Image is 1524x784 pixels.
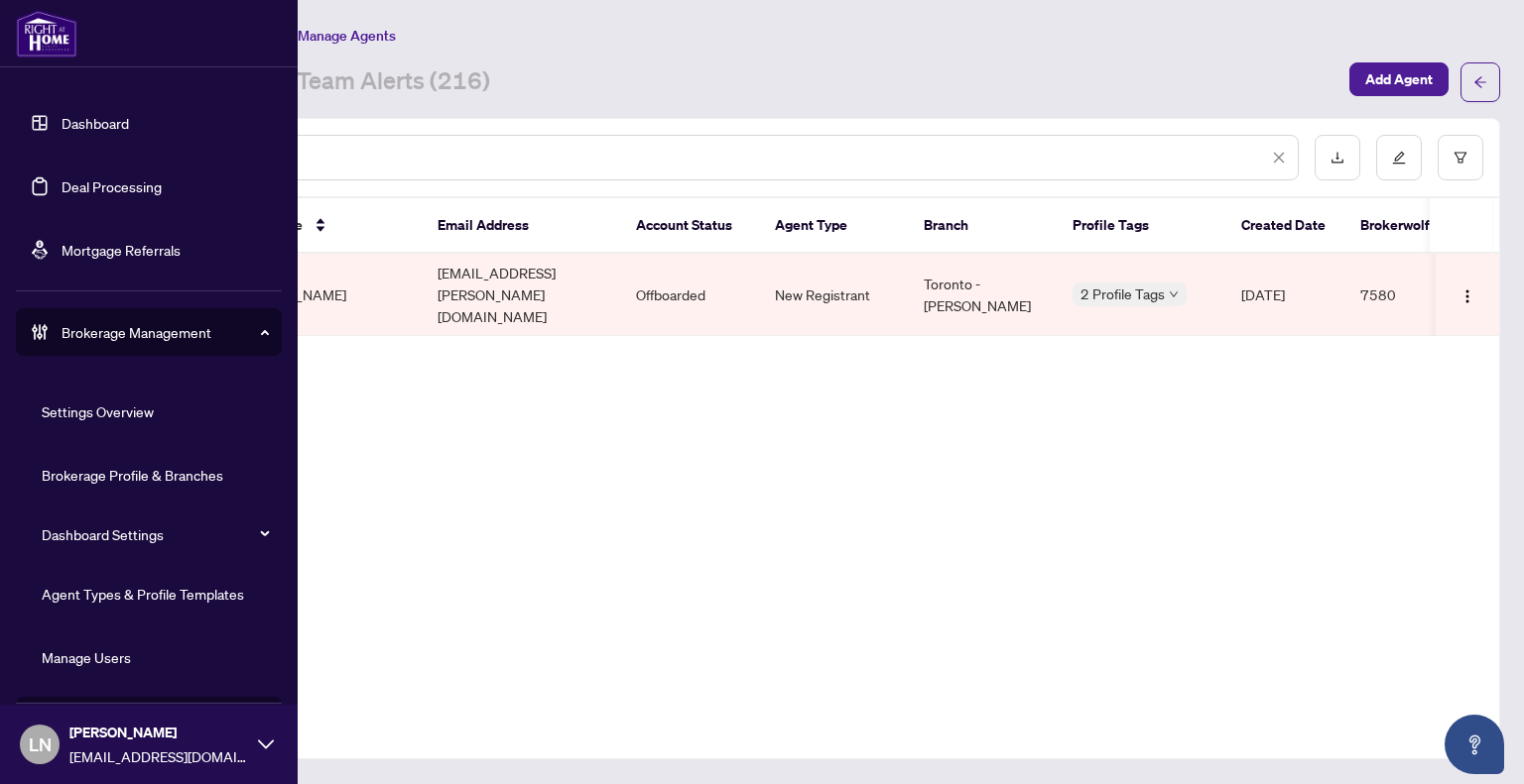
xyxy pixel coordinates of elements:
img: Logo [1460,288,1475,304]
span: Brokerage Management [62,321,268,343]
span: down [1169,289,1179,299]
th: Branch [908,198,1057,254]
span: close [1272,151,1286,165]
td: Toronto - [PERSON_NAME] [908,254,1057,336]
a: Manage Users [42,648,131,666]
button: Logo [1452,279,1483,310]
span: arrow-left [1473,75,1487,89]
span: Add Agent [1365,63,1433,95]
span: filter [1454,151,1467,165]
a: Team Alerts (216) [297,64,490,100]
button: edit [1376,135,1422,180]
a: Deal Processing [62,177,162,195]
td: New Registrant [759,254,908,336]
span: 2 Profile Tags [1080,282,1165,305]
th: Agent Type [759,198,908,254]
button: download [1315,135,1360,180]
td: [EMAIL_ADDRESS][PERSON_NAME][DOMAIN_NAME] [422,254,620,336]
a: Mortgage Referrals [62,241,181,259]
th: Profile Tags [1057,198,1225,254]
img: logo [16,10,77,57]
td: [PERSON_NAME] [223,254,422,336]
button: Open asap [1445,715,1504,774]
span: Manage Agents [298,27,396,45]
button: Add Agent [1349,62,1449,96]
span: download [1331,151,1344,165]
a: Brokerage Profile & Branches [42,466,223,484]
span: edit [1392,151,1406,165]
span: LN [29,730,52,758]
th: Account Status [620,198,759,254]
td: [DATE] [1225,254,1344,336]
a: Dashboard [62,114,129,132]
th: Brokerwolf ID [1344,198,1463,254]
a: Dashboard Settings [42,525,164,543]
th: Email Address [422,198,620,254]
span: [PERSON_NAME] [69,722,248,743]
span: [EMAIL_ADDRESS][DOMAIN_NAME] [69,745,248,767]
th: Created Date [1225,198,1344,254]
button: filter [1438,135,1483,180]
td: Offboarded [620,254,759,336]
td: 7580 [1344,254,1463,336]
th: Full Name [223,198,422,254]
a: Agent Types & Profile Templates [42,585,244,603]
a: Settings Overview [42,402,154,420]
